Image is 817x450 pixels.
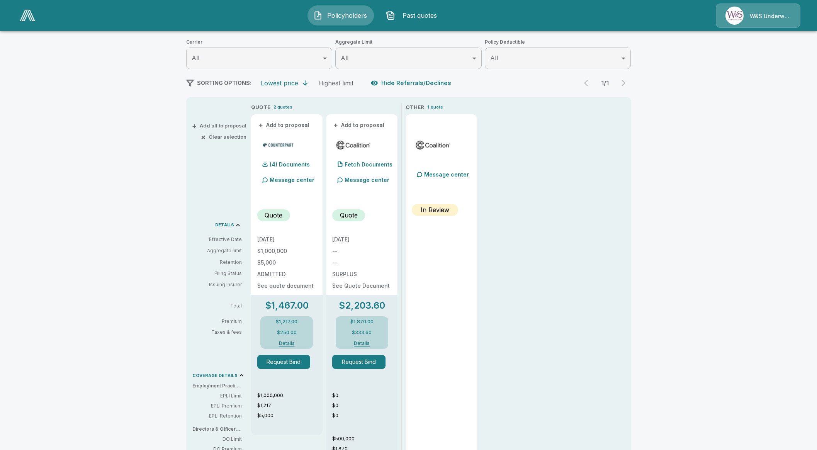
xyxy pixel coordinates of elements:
div: Highest limit [318,79,353,87]
p: $500,000 [332,435,397,442]
button: Details [271,341,302,346]
span: Carrier [186,38,333,46]
a: Agency IconW&S Underwriters [716,3,800,28]
p: [DATE] [257,237,316,242]
span: Past quotes [398,11,441,20]
p: W&S Underwriters [750,12,791,20]
p: $0 [332,402,397,409]
p: COVERAGE DETAILS [192,374,238,378]
p: Directors & Officers (DO) [192,426,248,433]
span: Request Bind [332,355,391,369]
p: See quote document [257,283,316,289]
p: $5,000 [257,412,323,419]
button: Hide Referrals/Declines [369,76,454,90]
p: EPLI Retention [192,413,242,419]
p: Retention [192,259,242,266]
p: Quote [265,211,282,220]
p: $1,870.00 [350,319,374,324]
p: Employment Practices Liability (EPLI) [192,382,248,389]
p: Taxes & fees [192,330,248,335]
p: Message center [424,170,469,178]
p: OTHER [406,104,424,111]
p: $1,217 [257,402,323,409]
p: Aggregate limit [192,247,242,254]
button: Request Bind [257,355,311,369]
span: × [201,134,206,139]
p: [DATE] [332,237,391,242]
button: Policyholders IconPolicyholders [307,5,374,25]
button: ×Clear selection [202,134,246,139]
span: Policyholders [326,11,368,20]
p: DO Limit [192,436,242,443]
p: Total [192,304,248,308]
img: Agency Icon [725,7,744,25]
p: $333.60 [352,330,372,335]
button: Past quotes IconPast quotes [380,5,447,25]
p: (4) Documents [270,162,310,167]
p: quote [431,104,443,110]
p: Quote [340,211,358,220]
p: ADMITTED [257,272,316,277]
p: $0 [332,412,397,419]
p: EPLI Limit [192,392,242,399]
p: EPLI Premium [192,402,242,409]
p: QUOTE [251,104,270,111]
p: Filing Status [192,270,242,277]
span: + [333,122,338,128]
span: Request Bind [257,355,316,369]
p: -- [332,260,391,265]
p: 1 [427,104,429,110]
p: Issuing Insurer [192,281,242,288]
img: AA Logo [20,10,35,21]
p: $5,000 [257,260,316,265]
p: Effective Date [192,236,242,243]
p: $2,203.60 [339,301,385,310]
span: + [258,122,263,128]
img: Past quotes Icon [386,11,395,20]
p: 2 quotes [273,104,292,110]
p: Fetch Documents [345,162,392,167]
span: All [490,54,498,62]
button: +Add to proposal [257,121,311,129]
p: $250.00 [277,330,297,335]
button: Request Bind [332,355,386,369]
button: +Add to proposal [332,121,386,129]
p: $0 [332,392,397,399]
span: All [192,54,199,62]
span: Policy Deductible [485,38,631,46]
img: counterpartmladmitted [260,139,296,151]
p: SURPLUS [332,272,391,277]
p: DETAILS [215,223,234,227]
img: coalitionmlsurplus [335,139,371,151]
p: $1,467.00 [265,301,309,310]
span: + [192,123,197,128]
p: Message center [270,176,314,184]
p: Premium [192,319,248,324]
p: $1,000,000 [257,392,323,399]
p: 1 / 1 [597,80,613,86]
p: $1,217.00 [276,319,297,324]
img: coalitionmladmitted [415,139,451,151]
img: Policyholders Icon [313,11,323,20]
p: Message center [345,176,389,184]
span: All [341,54,348,62]
p: -- [332,248,391,254]
p: See Quote Document [332,283,391,289]
span: Aggregate Limit [335,38,482,46]
p: In Review [421,205,449,214]
button: +Add all to proposal [194,123,246,128]
span: SORTING OPTIONS: [197,80,251,86]
button: Details [347,341,377,346]
div: Lowest price [261,79,298,87]
p: $1,000,000 [257,248,316,254]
